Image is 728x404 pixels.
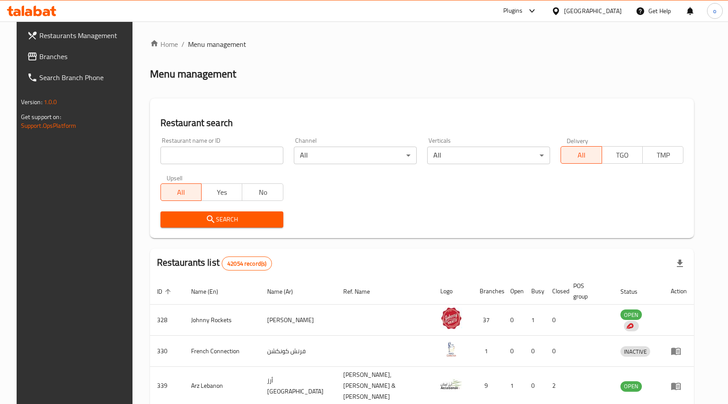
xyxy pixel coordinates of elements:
[39,30,131,41] span: Restaurants Management
[201,183,242,201] button: Yes
[646,149,680,162] span: TMP
[44,96,57,108] span: 1.0.0
[164,186,198,199] span: All
[343,286,381,297] span: Ref. Name
[181,39,185,49] li: /
[620,286,649,297] span: Status
[39,51,131,62] span: Branches
[561,146,602,164] button: All
[440,307,462,329] img: Johnny Rockets
[150,39,694,49] nav: breadcrumb
[620,309,642,320] div: OPEN
[160,116,684,130] h2: Restaurant search
[503,336,524,367] td: 0
[620,310,642,320] span: OPEN
[167,175,183,181] label: Upsell
[671,346,687,356] div: Menu
[624,321,639,331] div: Indicates that the vendor menu management has been moved to DH Catalog service
[21,111,61,123] span: Get support on:
[503,6,522,16] div: Plugins
[39,72,131,83] span: Search Branch Phone
[545,278,566,305] th: Closed
[150,305,184,336] td: 328
[573,281,603,302] span: POS group
[157,256,272,271] h2: Restaurants list
[21,96,42,108] span: Version:
[20,46,138,67] a: Branches
[473,305,503,336] td: 37
[545,336,566,367] td: 0
[242,183,283,201] button: No
[433,278,473,305] th: Logo
[267,286,304,297] span: Name (Ar)
[150,336,184,367] td: 330
[440,373,462,395] img: Arz Lebanon
[21,120,77,131] a: Support.OpsPlatform
[671,381,687,391] div: Menu
[567,137,589,144] label: Delivery
[564,6,622,16] div: [GEOGRAPHIC_DATA]
[503,278,524,305] th: Open
[157,286,174,297] span: ID
[167,214,276,225] span: Search
[246,186,279,199] span: No
[294,147,417,164] div: All
[713,6,716,16] span: o
[473,278,503,305] th: Branches
[184,305,261,336] td: Johnny Rockets
[564,149,598,162] span: All
[602,146,643,164] button: TGO
[664,278,694,305] th: Action
[150,67,236,81] h2: Menu management
[20,25,138,46] a: Restaurants Management
[524,336,545,367] td: 0
[160,147,283,164] input: Search for restaurant name or ID..
[642,146,683,164] button: TMP
[205,186,239,199] span: Yes
[222,256,272,271] div: Total records count
[222,260,272,268] span: 42054 record(s)
[150,39,178,49] a: Home
[503,305,524,336] td: 0
[606,149,639,162] span: TGO
[260,336,336,367] td: فرنش كونكشن
[427,147,550,164] div: All
[260,305,336,336] td: [PERSON_NAME]
[188,39,246,49] span: Menu management
[545,305,566,336] td: 0
[626,322,634,330] img: delivery hero logo
[184,336,261,367] td: French Connection
[524,305,545,336] td: 1
[20,67,138,88] a: Search Branch Phone
[669,253,690,274] div: Export file
[191,286,230,297] span: Name (En)
[620,347,650,357] span: INACTIVE
[473,336,503,367] td: 1
[440,338,462,360] img: French Connection
[524,278,545,305] th: Busy
[620,381,642,391] span: OPEN
[160,183,202,201] button: All
[160,211,283,228] button: Search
